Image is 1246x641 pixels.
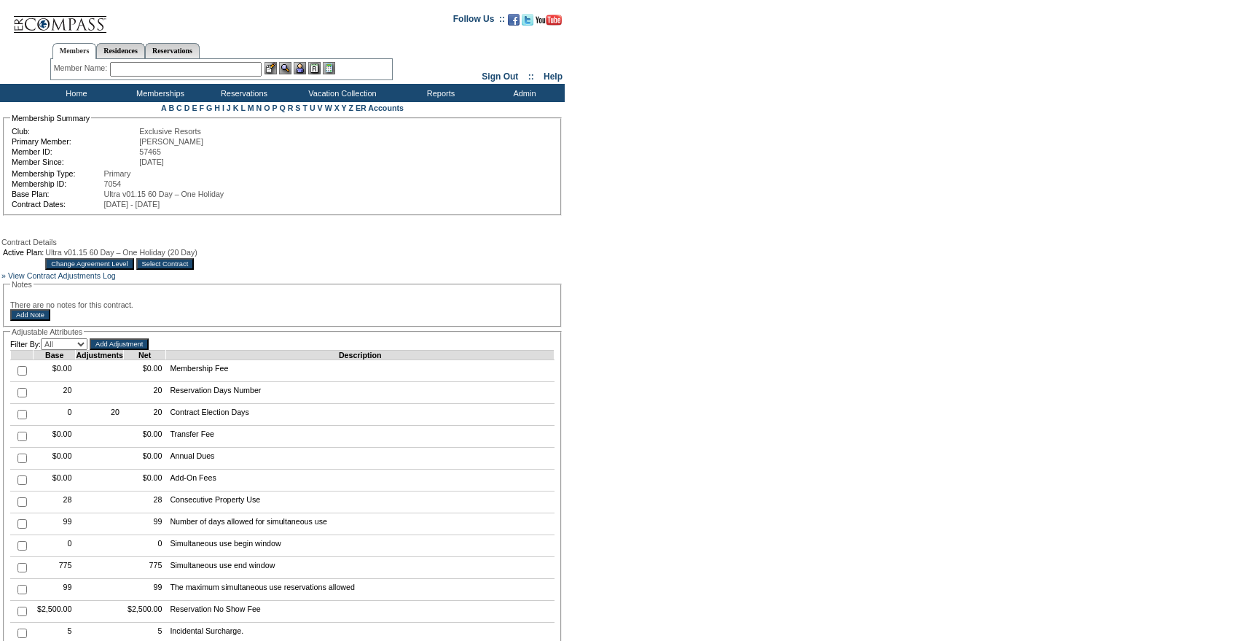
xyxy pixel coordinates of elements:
[233,104,239,112] a: K
[12,179,103,188] td: Membership ID:
[308,62,321,74] img: Reservations
[45,258,133,270] input: Change Agreement Level
[123,601,165,623] td: $2,500.00
[325,104,332,112] a: W
[123,426,165,448] td: $0.00
[10,309,50,321] input: Add Note
[139,158,164,166] span: [DATE]
[318,104,323,112] a: V
[136,258,195,270] input: Select Contract
[117,84,200,102] td: Memberships
[139,137,203,146] span: [PERSON_NAME]
[481,84,565,102] td: Admin
[76,351,124,360] td: Adjustments
[206,104,212,112] a: G
[10,327,84,336] legend: Adjustable Attributes
[248,104,254,112] a: M
[52,43,97,59] a: Members
[123,557,165,579] td: 775
[10,114,91,123] legend: Membership Summary
[90,338,149,350] input: Add Adjustment
[453,12,505,30] td: Follow Us ::
[227,104,231,112] a: J
[508,14,520,26] img: Become our fan on Facebook
[34,351,76,360] td: Base
[12,169,103,178] td: Membership Type:
[166,557,555,579] td: Simultaneous use end window
[12,4,107,34] img: Compass Home
[279,104,285,112] a: Q
[1,271,116,280] a: » View Contract Adjustments Log
[34,360,76,382] td: $0.00
[323,62,335,74] img: b_calculator.gif
[1,238,563,246] div: Contract Details
[123,470,165,492] td: $0.00
[12,200,103,209] td: Contract Dates:
[166,382,555,404] td: Reservation Days Number
[294,62,306,74] img: Impersonate
[166,579,555,601] td: The maximum simultaneous use reservations allowed
[544,71,563,82] a: Help
[76,404,124,426] td: 20
[123,535,165,557] td: 0
[166,360,555,382] td: Membership Fee
[222,104,224,112] a: I
[184,104,190,112] a: D
[214,104,220,112] a: H
[10,300,133,309] span: There are no notes for this contract.
[104,179,122,188] span: 7054
[34,404,76,426] td: 0
[200,84,284,102] td: Reservations
[334,104,340,112] a: X
[522,14,533,26] img: Follow us on Twitter
[34,557,76,579] td: 775
[166,404,555,426] td: Contract Election Days
[522,18,533,27] a: Follow us on Twitter
[166,601,555,623] td: Reservation No Show Fee
[192,104,197,112] a: E
[295,104,300,112] a: S
[356,104,404,112] a: ER Accounts
[536,18,562,27] a: Subscribe to our YouTube Channel
[104,200,160,209] span: [DATE] - [DATE]
[34,448,76,470] td: $0.00
[166,535,555,557] td: Simultaneous use begin window
[3,248,44,257] td: Active Plan:
[310,104,316,112] a: U
[240,104,245,112] a: L
[279,62,291,74] img: View
[166,470,555,492] td: Add-On Fees
[34,579,76,601] td: 99
[34,492,76,513] td: 28
[176,104,182,112] a: C
[96,43,145,58] a: Residences
[12,158,138,166] td: Member Since:
[256,104,262,112] a: N
[45,248,197,257] span: Ultra v01.15 60 Day – One Holiday (20 Day)
[139,147,161,156] span: 57465
[12,137,138,146] td: Primary Member:
[123,448,165,470] td: $0.00
[166,426,555,448] td: Transfer Fee
[34,470,76,492] td: $0.00
[482,71,518,82] a: Sign Out
[528,71,534,82] span: ::
[12,147,138,156] td: Member ID:
[33,84,117,102] td: Home
[145,43,200,58] a: Reservations
[123,351,165,360] td: Net
[273,104,278,112] a: P
[161,104,166,112] a: A
[123,492,165,513] td: 28
[123,360,165,382] td: $0.00
[264,104,270,112] a: O
[166,448,555,470] td: Annual Dues
[123,382,165,404] td: 20
[166,351,555,360] td: Description
[34,535,76,557] td: 0
[139,127,201,136] span: Exclusive Resorts
[12,127,138,136] td: Club:
[397,84,481,102] td: Reports
[34,513,76,535] td: 99
[288,104,294,112] a: R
